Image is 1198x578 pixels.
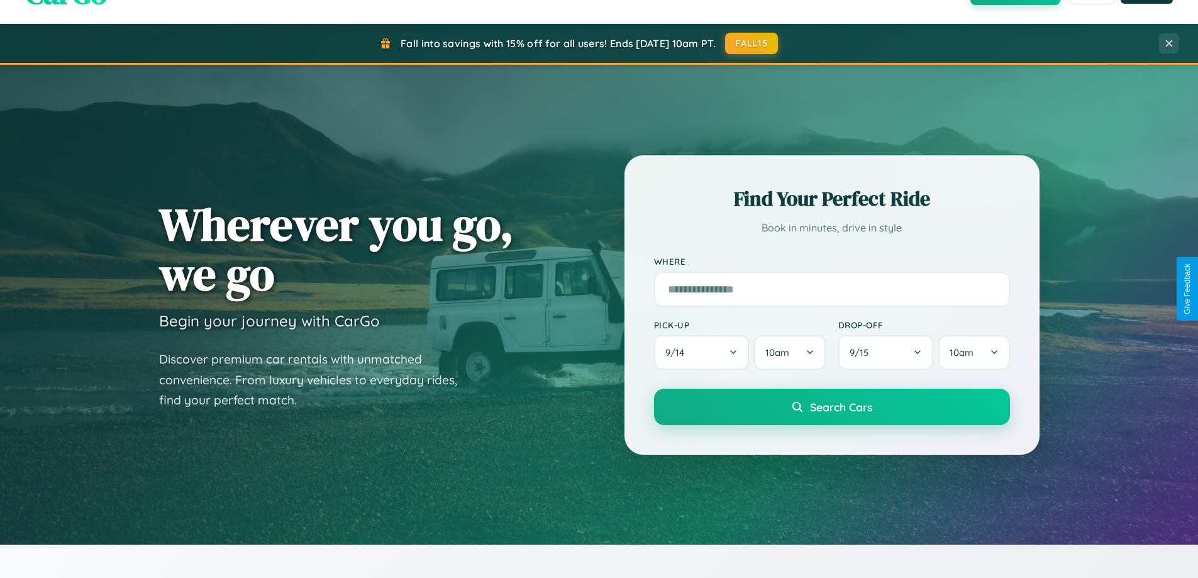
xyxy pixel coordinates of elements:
span: 10am [950,347,973,358]
h3: Begin your journey with CarGo [159,311,380,330]
button: Search Cars [654,389,1010,425]
div: Give Feedback [1183,264,1192,314]
button: 9/15 [838,335,934,370]
span: 10am [765,347,789,358]
button: 10am [754,335,825,370]
button: 9/14 [654,335,750,370]
label: Drop-off [838,320,1010,330]
button: FALL15 [725,33,778,54]
h1: Wherever you go, we go [159,199,514,299]
span: Search Cars [810,400,872,414]
p: Discover premium car rentals with unmatched convenience. From luxury vehicles to everyday rides, ... [159,349,474,411]
h2: Find Your Perfect Ride [654,185,1010,213]
span: 9 / 14 [665,347,691,358]
label: Where [654,256,1010,267]
span: 9 / 15 [850,347,875,358]
button: 10am [938,335,1009,370]
label: Pick-up [654,320,826,330]
span: Fall into savings with 15% off for all users! Ends [DATE] 10am PT. [401,37,716,50]
p: Book in minutes, drive in style [654,219,1010,237]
